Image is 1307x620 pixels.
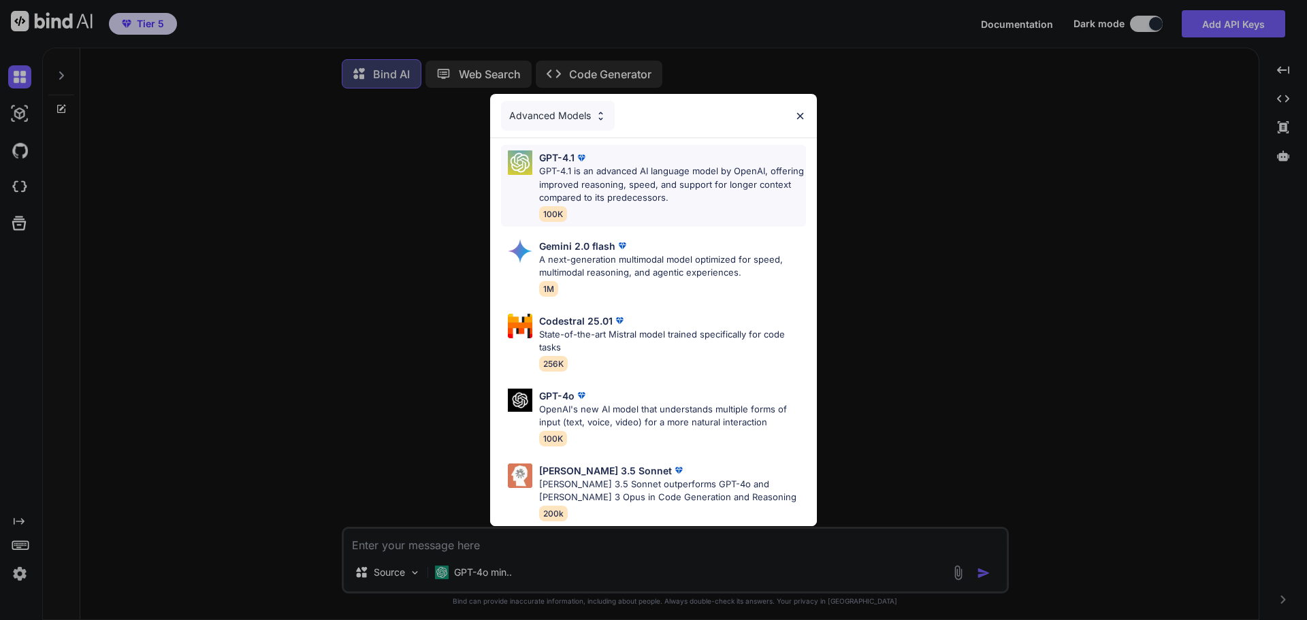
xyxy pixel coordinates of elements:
[539,478,806,504] p: [PERSON_NAME] 3.5 Sonnet outperforms GPT-4o and [PERSON_NAME] 3 Opus in Code Generation and Reaso...
[575,151,588,165] img: premium
[539,389,575,403] p: GPT-4o
[508,314,532,338] img: Pick Models
[539,281,558,297] span: 1M
[794,110,806,122] img: close
[615,239,629,252] img: premium
[595,110,607,122] img: Pick Models
[508,463,532,488] img: Pick Models
[539,165,806,205] p: GPT-4.1 is an advanced AI language model by OpenAI, offering improved reasoning, speed, and suppo...
[539,239,615,253] p: Gemini 2.0 flash
[508,150,532,175] img: Pick Models
[508,389,532,412] img: Pick Models
[672,463,685,477] img: premium
[539,253,806,280] p: A next-generation multimodal model optimized for speed, multimodal reasoning, and agentic experie...
[539,431,567,446] span: 100K
[539,150,575,165] p: GPT-4.1
[539,506,568,521] span: 200k
[539,403,806,429] p: OpenAI's new AI model that understands multiple forms of input (text, voice, video) for a more na...
[539,314,613,328] p: Codestral 25.01
[613,314,626,327] img: premium
[539,463,672,478] p: [PERSON_NAME] 3.5 Sonnet
[501,101,615,131] div: Advanced Models
[539,328,806,355] p: State-of-the-art Mistral model trained specifically for code tasks
[508,239,532,263] img: Pick Models
[539,356,568,372] span: 256K
[539,206,567,222] span: 100K
[575,389,588,402] img: premium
